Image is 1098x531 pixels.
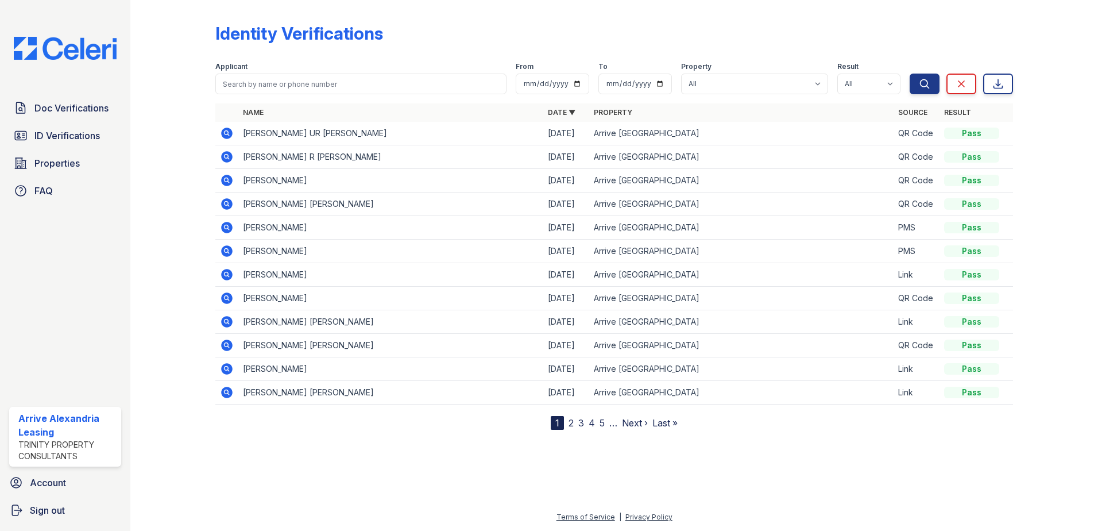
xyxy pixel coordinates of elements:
a: FAQ [9,179,121,202]
span: ID Verifications [34,129,100,143]
div: Pass [944,151,999,163]
td: [PERSON_NAME] [238,287,543,310]
a: Property [594,108,632,117]
span: Account [30,476,66,490]
label: Applicant [215,62,248,71]
div: | [619,513,621,521]
td: Link [894,357,940,381]
div: Pass [944,293,999,304]
span: Properties [34,156,80,170]
a: Properties [9,152,121,175]
td: [PERSON_NAME] [238,169,543,193]
img: CE_Logo_Blue-a8612792a0a2168367f1c8372b55b34899dd931a85d93a1a3d3e32e68fde9ad4.png [5,37,126,60]
a: Terms of Service [556,513,615,521]
td: [PERSON_NAME] [238,357,543,381]
div: Pass [944,175,999,186]
a: Source [898,108,927,117]
a: Result [944,108,971,117]
td: [DATE] [543,145,589,169]
span: … [609,416,617,430]
td: [PERSON_NAME] [PERSON_NAME] [238,334,543,357]
td: QR Code [894,145,940,169]
a: Privacy Policy [625,513,672,521]
td: Arrive [GEOGRAPHIC_DATA] [589,145,894,169]
td: [PERSON_NAME] [238,240,543,263]
td: [PERSON_NAME] R [PERSON_NAME] [238,145,543,169]
td: Arrive [GEOGRAPHIC_DATA] [589,357,894,381]
div: Arrive Alexandria Leasing [18,411,117,439]
div: Pass [944,387,999,398]
td: [PERSON_NAME] [238,216,543,240]
td: [DATE] [543,169,589,193]
div: Pass [944,363,999,375]
td: [PERSON_NAME] [PERSON_NAME] [238,310,543,334]
td: [PERSON_NAME] [238,263,543,287]
div: 1 [551,416,564,430]
a: 2 [569,417,574,429]
label: To [598,62,608,71]
div: Pass [944,128,999,139]
input: Search by name or phone number [215,74,507,94]
span: FAQ [34,184,53,198]
td: Link [894,310,940,334]
td: Arrive [GEOGRAPHIC_DATA] [589,287,894,310]
td: QR Code [894,287,940,310]
td: Arrive [GEOGRAPHIC_DATA] [589,216,894,240]
div: Identity Verifications [215,23,383,44]
td: Link [894,381,940,405]
td: Arrive [GEOGRAPHIC_DATA] [589,310,894,334]
td: PMS [894,216,940,240]
td: Arrive [GEOGRAPHIC_DATA] [589,169,894,193]
td: [DATE] [543,216,589,240]
div: Pass [944,198,999,210]
a: Date ▼ [548,108,575,117]
td: Arrive [GEOGRAPHIC_DATA] [589,334,894,357]
a: Name [243,108,264,117]
td: Link [894,263,940,287]
a: Sign out [5,499,126,522]
td: [PERSON_NAME] [PERSON_NAME] [238,381,543,405]
span: Sign out [30,503,65,517]
div: Trinity Property Consultants [18,439,117,462]
td: [DATE] [543,263,589,287]
div: Pass [944,316,999,328]
label: From [516,62,533,71]
a: 3 [578,417,584,429]
a: 5 [600,417,605,429]
td: [PERSON_NAME] [PERSON_NAME] [238,193,543,216]
a: Next › [622,417,648,429]
td: [DATE] [543,357,589,381]
div: Pass [944,222,999,233]
label: Result [837,62,859,71]
a: Doc Verifications [9,97,121,120]
span: Doc Verifications [34,101,109,115]
td: QR Code [894,122,940,145]
div: Pass [944,340,999,351]
div: Pass [944,245,999,257]
td: Arrive [GEOGRAPHIC_DATA] [589,122,894,145]
a: 4 [589,417,595,429]
td: [DATE] [543,240,589,263]
a: Account [5,471,126,494]
label: Property [681,62,712,71]
td: QR Code [894,193,940,216]
td: [DATE] [543,334,589,357]
td: QR Code [894,169,940,193]
td: Arrive [GEOGRAPHIC_DATA] [589,240,894,263]
td: Arrive [GEOGRAPHIC_DATA] [589,193,894,216]
td: [DATE] [543,287,589,310]
a: ID Verifications [9,124,121,147]
td: PMS [894,240,940,263]
td: [DATE] [543,310,589,334]
td: [DATE] [543,381,589,405]
td: QR Code [894,334,940,357]
a: Last » [652,417,678,429]
td: Arrive [GEOGRAPHIC_DATA] [589,381,894,405]
div: Pass [944,269,999,280]
td: [PERSON_NAME] UR [PERSON_NAME] [238,122,543,145]
td: Arrive [GEOGRAPHIC_DATA] [589,263,894,287]
td: [DATE] [543,122,589,145]
td: [DATE] [543,193,589,216]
